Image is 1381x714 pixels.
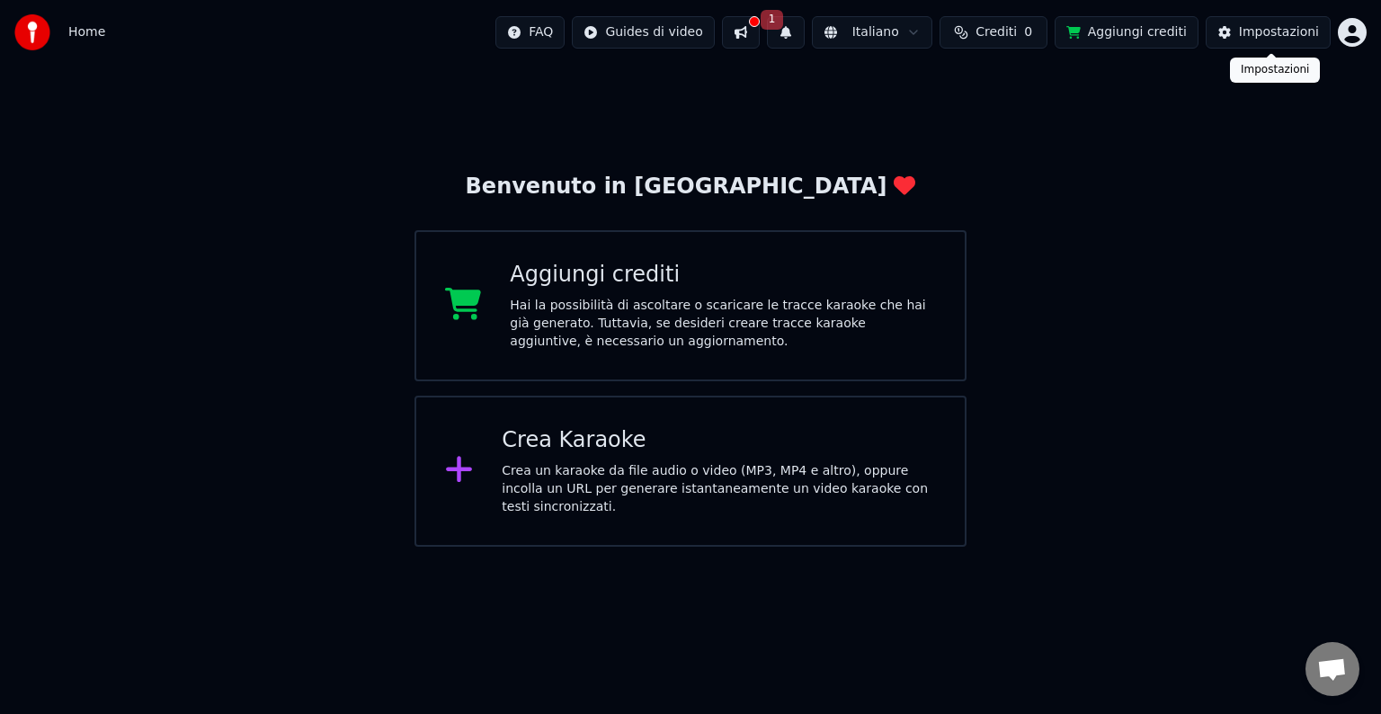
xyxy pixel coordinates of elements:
nav: breadcrumb [68,23,105,41]
div: Impostazioni [1230,58,1320,83]
button: FAQ [495,16,565,49]
div: Hai la possibilità di ascoltare o scaricare le tracce karaoke che hai già generato. Tuttavia, se ... [510,297,936,351]
span: 1 [761,10,784,30]
div: Aggiungi crediti [510,261,936,290]
span: Home [68,23,105,41]
button: Guides di video [572,16,714,49]
span: 0 [1024,23,1032,41]
button: 1 [767,16,805,49]
div: Aprire la chat [1305,642,1359,696]
div: Crea un karaoke da file audio o video (MP3, MP4 e altro), oppure incolla un URL per generare ista... [502,462,936,516]
div: Benvenuto in [GEOGRAPHIC_DATA] [466,173,916,201]
button: Impostazioni [1206,16,1331,49]
div: Impostazioni [1239,23,1319,41]
span: Crediti [976,23,1017,41]
img: youka [14,14,50,50]
button: Crediti0 [940,16,1047,49]
button: Aggiungi crediti [1055,16,1198,49]
div: Crea Karaoke [502,426,936,455]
